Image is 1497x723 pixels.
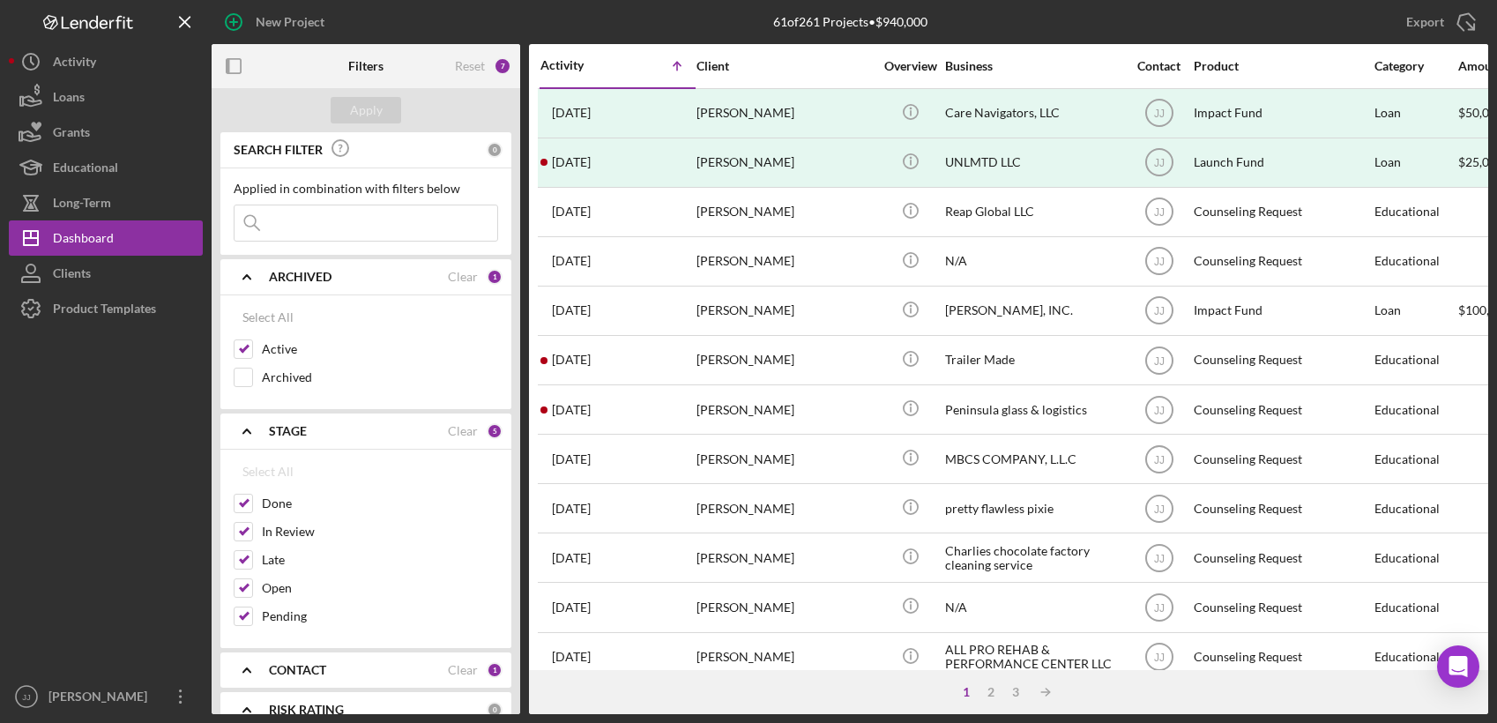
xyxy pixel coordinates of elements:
[945,584,1121,630] div: N/A
[1374,534,1456,581] div: Educational
[262,369,498,386] label: Archived
[1194,139,1370,186] div: Launch Fund
[696,485,873,532] div: [PERSON_NAME]
[9,115,203,150] a: Grants
[1154,157,1165,169] text: JJ
[9,79,203,115] a: Loans
[1374,337,1456,384] div: Educational
[945,59,1121,73] div: Business
[696,59,873,73] div: Client
[552,502,591,516] time: 2024-12-23 02:22
[945,634,1121,681] div: ALL PRO REHAB & PERFORMANCE CENTER LLC
[448,663,478,677] div: Clear
[696,634,873,681] div: [PERSON_NAME]
[945,139,1121,186] div: UNLMTD LLC
[262,579,498,597] label: Open
[552,353,591,367] time: 2024-12-16 23:56
[53,150,118,190] div: Educational
[1374,287,1456,334] div: Loan
[552,205,591,219] time: 2024-11-26 19:12
[1374,139,1456,186] div: Loan
[1194,287,1370,334] div: Impact Fund
[1389,4,1488,40] button: Export
[212,4,342,40] button: New Project
[1374,90,1456,137] div: Loan
[696,436,873,482] div: [PERSON_NAME]
[540,58,618,72] div: Activity
[22,692,31,702] text: JJ
[1154,602,1165,615] text: JJ
[552,155,591,169] time: 2024-11-26 16:05
[262,523,498,540] label: In Review
[9,150,203,185] button: Educational
[552,106,591,120] time: 2024-10-17 07:20
[53,115,90,154] div: Grants
[1154,652,1165,664] text: JJ
[53,256,91,295] div: Clients
[242,454,294,489] div: Select All
[262,495,498,512] label: Done
[269,703,344,717] b: RISK RATING
[1374,386,1456,433] div: Educational
[945,90,1121,137] div: Care Navigators, LLC
[256,4,324,40] div: New Project
[1154,305,1165,317] text: JJ
[1003,685,1028,699] div: 3
[242,300,294,335] div: Select All
[1374,634,1456,681] div: Educational
[269,270,331,284] b: ARCHIVED
[348,59,384,73] b: Filters
[9,185,203,220] button: Long-Term
[53,291,156,331] div: Product Templates
[552,254,591,268] time: 2024-12-09 08:30
[945,386,1121,433] div: Peninsula glass & logistics
[487,423,503,439] div: 5
[1154,354,1165,367] text: JJ
[1406,4,1444,40] div: Export
[945,238,1121,285] div: N/A
[448,270,478,284] div: Clear
[487,702,503,718] div: 0
[696,386,873,433] div: [PERSON_NAME]
[262,340,498,358] label: Active
[1154,404,1165,416] text: JJ
[696,238,873,285] div: [PERSON_NAME]
[1374,436,1456,482] div: Educational
[9,256,203,291] button: Clients
[1194,634,1370,681] div: Counseling Request
[1154,552,1165,564] text: JJ
[696,90,873,137] div: [PERSON_NAME]
[696,337,873,384] div: [PERSON_NAME]
[945,436,1121,482] div: MBCS COMPANY, L.L.C
[487,269,503,285] div: 1
[1154,453,1165,466] text: JJ
[448,424,478,438] div: Clear
[552,452,591,466] time: 2024-12-20 17:33
[945,534,1121,581] div: Charlies chocolate factory cleaning service
[9,220,203,256] a: Dashboard
[53,44,96,84] div: Activity
[1194,584,1370,630] div: Counseling Request
[9,679,203,714] button: JJ[PERSON_NAME]
[696,534,873,581] div: [PERSON_NAME]
[945,189,1121,235] div: Reap Global LLC
[1154,206,1165,219] text: JJ
[877,59,943,73] div: Overview
[1194,436,1370,482] div: Counseling Request
[331,97,401,123] button: Apply
[1126,59,1192,73] div: Contact
[53,79,85,119] div: Loans
[1154,108,1165,120] text: JJ
[1374,485,1456,532] div: Educational
[696,584,873,630] div: [PERSON_NAME]
[979,685,1003,699] div: 2
[9,44,203,79] button: Activity
[1437,645,1479,688] div: Open Intercom Messenger
[1194,485,1370,532] div: Counseling Request
[9,291,203,326] button: Product Templates
[234,454,302,489] button: Select All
